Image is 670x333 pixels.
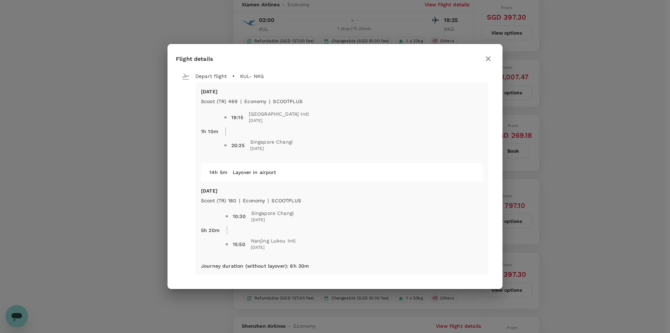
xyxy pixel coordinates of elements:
[201,98,238,105] p: Scoot (TR) 469
[231,114,243,121] div: 19:15
[231,142,245,149] div: 20:25
[233,169,276,175] span: Layover in airport
[201,227,219,234] p: 5h 20m
[244,98,266,105] p: economy
[251,244,296,251] span: [DATE]
[251,210,294,217] span: Singapore Changi
[201,197,236,204] p: Scoot (TR) 180
[209,169,227,175] span: 14h 5m
[269,99,270,104] span: |
[195,73,227,80] p: Depart flight
[251,237,296,244] span: Nanjing Lukou Intl
[251,217,294,224] span: [DATE]
[240,99,241,104] span: |
[271,197,301,204] p: SCOOTPLUS
[201,187,483,194] p: [DATE]
[201,262,309,269] p: Journey duration (without layover) : 6h 30m
[249,110,309,117] span: [GEOGRAPHIC_DATA] Intl
[239,198,240,203] span: |
[273,98,302,105] p: SCOOTPLUS
[176,56,213,62] span: Flight details
[233,241,245,248] div: 15:50
[268,198,269,203] span: |
[233,213,246,220] div: 10:30
[249,117,309,124] span: [DATE]
[243,197,265,204] p: economy
[250,138,293,145] span: Singapore Changi
[240,73,264,80] p: KUL - NKG
[250,145,293,152] span: [DATE]
[201,88,483,95] p: [DATE]
[201,128,218,135] p: 1h 10m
